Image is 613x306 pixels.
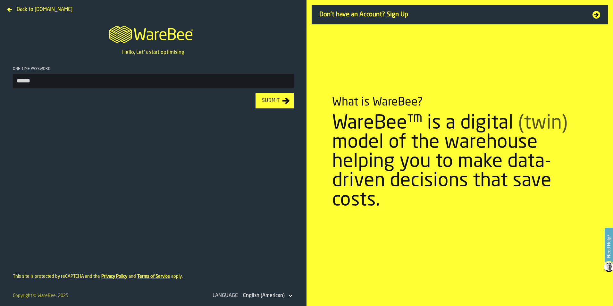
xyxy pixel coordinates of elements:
[17,6,72,13] span: Back to [DOMAIN_NAME]
[13,67,294,71] div: One-time Password
[13,67,294,88] label: button-toolbar-One-time Password
[122,49,184,56] p: Hello, Let`s start optimising
[38,293,57,298] a: WareBee.
[243,292,285,300] div: DropdownMenuValue-en-US
[5,5,75,10] a: Back to [DOMAIN_NAME]
[103,18,203,49] a: logo-header
[312,5,608,24] a: Don't have an Account? Sign Up
[211,292,239,300] div: Language
[605,228,612,264] label: Need Help?
[518,114,567,133] span: (twin)
[332,96,423,109] div: What is WareBee?
[259,97,282,105] div: Submit
[13,74,294,88] input: button-toolbar-One-time Password
[256,93,294,108] button: button-Submit
[137,274,170,279] a: Terms of Service
[101,274,127,279] a: Privacy Policy
[319,10,585,19] span: Don't have an Account? Sign Up
[211,291,294,301] div: LanguageDropdownMenuValue-en-US
[332,114,587,210] div: WareBee™ is a digital model of the warehouse helping you to make data-driven decisions that save ...
[58,293,68,298] span: 2025
[13,293,36,298] span: Copyright ©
